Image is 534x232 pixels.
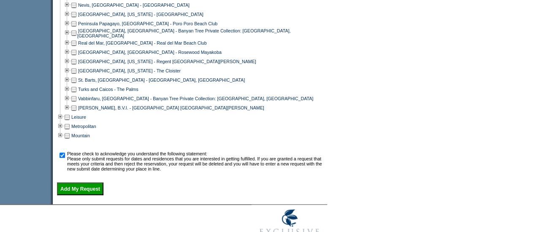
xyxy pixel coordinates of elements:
[78,50,222,55] a: [GEOGRAPHIC_DATA], [GEOGRAPHIC_DATA] - Rosewood Mayakoba
[78,21,217,26] a: Peninsula Papagayo, [GEOGRAPHIC_DATA] - Poro Poro Beach Club
[78,96,313,101] a: Vabbinfaru, [GEOGRAPHIC_DATA] - Banyan Tree Private Collection: [GEOGRAPHIC_DATA], [GEOGRAPHIC_DATA]
[78,59,256,64] a: [GEOGRAPHIC_DATA], [US_STATE] - Regent [GEOGRAPHIC_DATA][PERSON_NAME]
[78,3,190,8] a: Nevis, [GEOGRAPHIC_DATA] - [GEOGRAPHIC_DATA]
[77,28,290,38] a: [GEOGRAPHIC_DATA], [GEOGRAPHIC_DATA] - Banyan Tree Private Collection: [GEOGRAPHIC_DATA], [GEOGRA...
[71,133,90,138] a: Mountain
[78,77,245,83] a: St. Barts, [GEOGRAPHIC_DATA] - [GEOGRAPHIC_DATA], [GEOGRAPHIC_DATA]
[57,182,103,195] input: Add My Request
[78,68,181,73] a: [GEOGRAPHIC_DATA], [US_STATE] - The Cloister
[71,124,96,129] a: Metropolitan
[71,115,86,120] a: Leisure
[67,151,324,171] td: Please check to acknowledge you understand the following statement: Please only submit requests f...
[78,87,138,92] a: Turks and Caicos - The Palms
[78,105,264,110] a: [PERSON_NAME], B.V.I. - [GEOGRAPHIC_DATA] [GEOGRAPHIC_DATA][PERSON_NAME]
[78,40,207,45] a: Real del Mar, [GEOGRAPHIC_DATA] - Real del Mar Beach Club
[78,12,203,17] a: [GEOGRAPHIC_DATA], [US_STATE] - [GEOGRAPHIC_DATA]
